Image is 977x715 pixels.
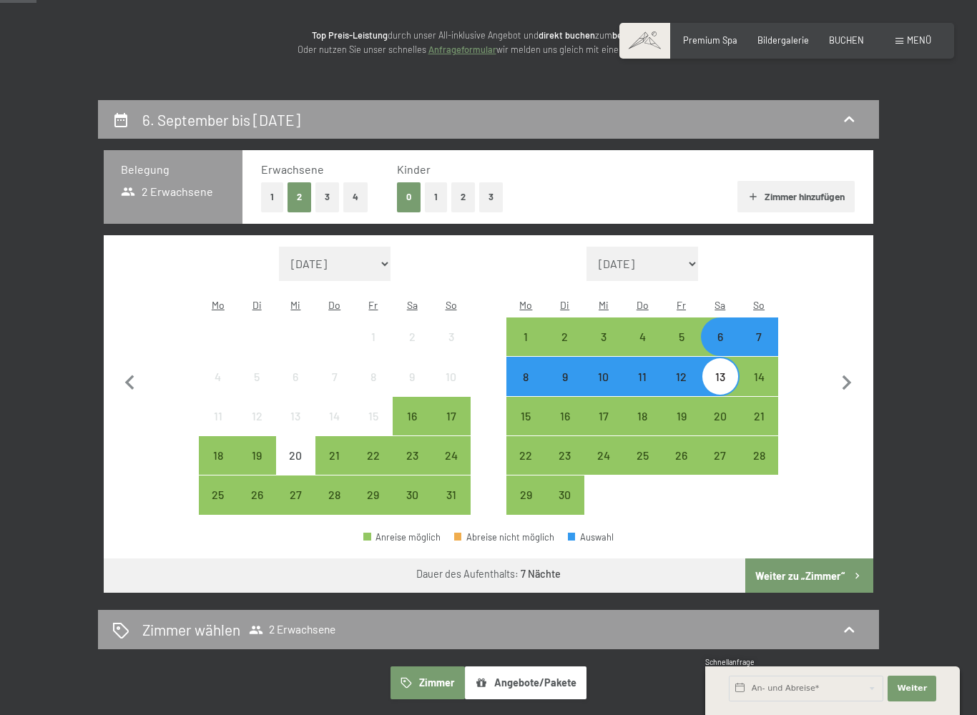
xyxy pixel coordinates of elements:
[547,450,583,485] div: 23
[249,623,335,637] span: 2 Erwachsene
[508,371,544,407] div: 8
[741,450,777,485] div: 28
[354,475,393,514] div: Anreise möglich
[278,371,313,407] div: 6
[454,533,554,542] div: Abreise nicht möglich
[276,436,315,475] div: Anreise nicht möglich
[624,450,660,485] div: 25
[599,299,609,311] abbr: Mittwoch
[662,357,700,395] div: Fri Sep 12 2025
[315,182,339,212] button: 3
[740,357,778,395] div: Sun Sep 14 2025
[394,489,430,525] div: 30
[237,436,276,475] div: Anreise möglich
[355,489,391,525] div: 29
[753,299,765,311] abbr: Sonntag
[354,436,393,475] div: Anreise möglich
[506,357,545,395] div: Anreise möglich
[560,299,569,311] abbr: Dienstag
[740,397,778,435] div: Anreise möglich
[261,182,283,212] button: 1
[568,533,614,542] div: Auswahl
[623,317,662,356] div: Anreise möglich
[315,357,354,395] div: Anreise nicht möglich
[237,357,276,395] div: Tue Aug 05 2025
[394,331,430,367] div: 2
[683,34,737,46] a: Premium Spa
[546,317,584,356] div: Anreise möglich
[829,34,864,46] a: BUCHEN
[701,397,740,435] div: Anreise möglich
[662,317,700,356] div: Fri Sep 05 2025
[237,436,276,475] div: Tue Aug 19 2025
[397,162,431,176] span: Kinder
[397,182,421,212] button: 0
[897,683,927,694] span: Weiter
[584,317,623,356] div: Wed Sep 03 2025
[586,410,622,446] div: 17
[663,450,699,485] div: 26
[343,182,368,212] button: 4
[612,29,663,41] strong: besten Preis
[355,450,391,485] div: 22
[199,436,237,475] div: Anreise möglich
[741,410,777,446] div: 21
[278,489,313,525] div: 27
[212,299,225,311] abbr: Montag
[547,489,583,525] div: 30
[393,436,431,475] div: Anreise möglich
[199,475,237,514] div: Mon Aug 25 2025
[354,317,393,356] div: Anreise nicht möglich
[446,299,457,311] abbr: Sonntag
[237,475,276,514] div: Anreise möglich
[624,331,660,367] div: 4
[315,397,354,435] div: Anreise nicht möglich
[393,357,431,395] div: Sat Aug 09 2025
[354,357,393,395] div: Fri Aug 08 2025
[546,436,584,475] div: Anreise möglich
[431,436,470,475] div: Sun Aug 24 2025
[328,299,340,311] abbr: Donnerstag
[624,410,660,446] div: 18
[239,410,275,446] div: 12
[200,489,236,525] div: 25
[701,397,740,435] div: Sat Sep 20 2025
[662,357,700,395] div: Anreise möglich
[623,317,662,356] div: Thu Sep 04 2025
[278,450,313,485] div: 20
[199,357,237,395] div: Anreise nicht möglich
[701,317,740,356] div: Anreise möglich
[394,371,430,407] div: 9
[276,436,315,475] div: Wed Aug 20 2025
[407,299,418,311] abbr: Samstag
[624,371,660,407] div: 11
[701,357,740,395] div: Anreise möglich
[290,299,300,311] abbr: Mittwoch
[393,317,431,356] div: Anreise nicht möglich
[506,436,545,475] div: Anreise möglich
[425,182,447,212] button: 1
[252,299,262,311] abbr: Dienstag
[506,397,545,435] div: Mon Sep 15 2025
[261,162,324,176] span: Erwachsene
[623,357,662,395] div: Anreise möglich
[740,436,778,475] div: Anreise möglich
[663,410,699,446] div: 19
[355,331,391,367] div: 1
[276,357,315,395] div: Wed Aug 06 2025
[701,436,740,475] div: Sat Sep 27 2025
[354,317,393,356] div: Fri Aug 01 2025
[391,666,465,699] button: Zimmer
[479,182,503,212] button: 3
[276,357,315,395] div: Anreise nicht möglich
[354,475,393,514] div: Fri Aug 29 2025
[519,299,532,311] abbr: Montag
[508,450,544,485] div: 22
[702,410,738,446] div: 20
[546,397,584,435] div: Anreise möglich
[431,357,470,395] div: Sun Aug 10 2025
[368,299,378,311] abbr: Freitag
[546,397,584,435] div: Tue Sep 16 2025
[393,317,431,356] div: Sat Aug 02 2025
